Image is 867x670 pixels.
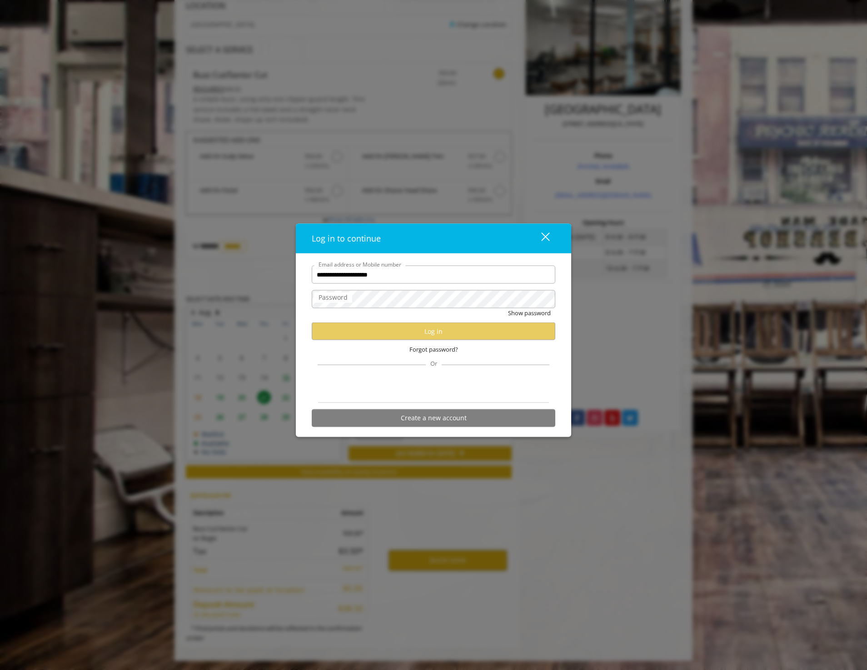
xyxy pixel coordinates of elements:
div: close dialog [531,232,549,245]
button: close dialog [524,229,555,248]
button: Log in [312,322,555,340]
label: Email address or Mobile number [314,260,406,269]
button: Show password [508,308,551,318]
button: Create a new account [312,409,555,427]
label: Password [314,292,352,302]
span: Log in to continue [312,233,381,244]
span: Or [426,359,442,368]
iframe: Sign in with Google Button [388,377,480,397]
input: Password [312,290,555,308]
input: Email address or Mobile number [312,266,555,284]
span: Forgot password? [409,345,458,354]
